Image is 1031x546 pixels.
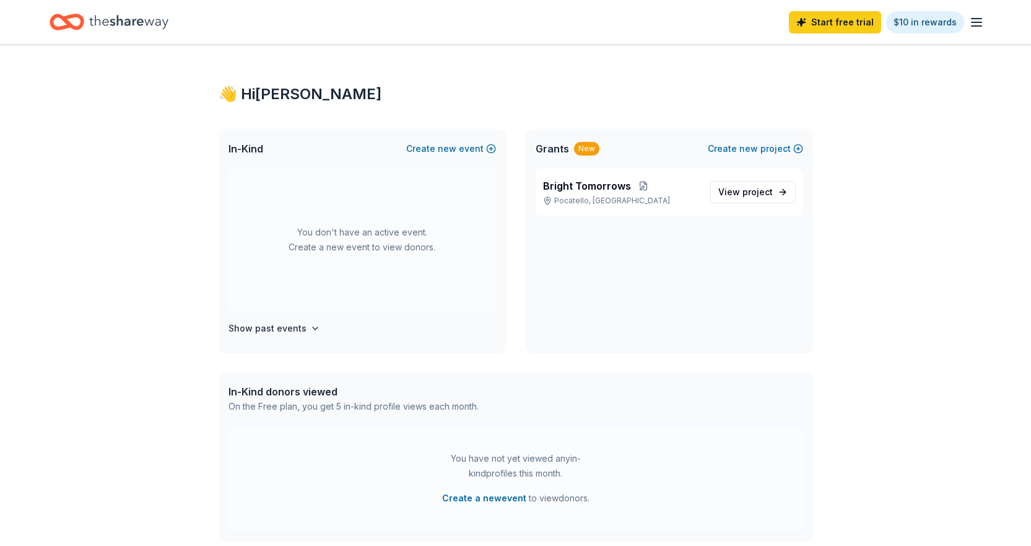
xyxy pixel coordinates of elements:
span: View [718,185,773,200]
a: Home [50,7,168,37]
span: Grants [536,141,569,156]
a: $10 in rewards [886,11,964,33]
div: You don't have an active event. Create a new event to view donors. [228,169,496,311]
div: You have not yet viewed any in-kind profiles this month. [438,451,593,481]
p: Pocatello, [GEOGRAPHIC_DATA] [543,196,700,206]
span: new [438,141,456,156]
span: new [739,141,758,156]
div: In-Kind donors viewed [228,384,479,399]
button: Show past events [228,321,320,336]
div: New [574,142,599,156]
h4: Show past events [228,321,307,336]
a: View project [710,181,796,203]
span: Bright Tomorrows [543,178,631,193]
button: Createnewproject [708,141,803,156]
button: Createnewevent [406,141,496,156]
button: Create a newevent [442,491,526,506]
div: 👋 Hi [PERSON_NAME] [219,84,813,104]
span: project [742,187,773,197]
div: On the Free plan, you get 5 in-kind profile views each month. [228,399,479,414]
span: to view donors . [442,491,589,506]
a: Start free trial [789,11,881,33]
span: In-Kind [228,141,263,156]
